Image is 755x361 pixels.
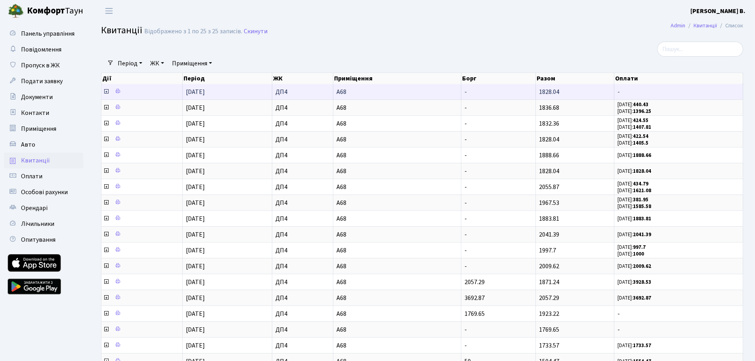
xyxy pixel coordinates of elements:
a: Приміщення [169,57,215,70]
span: - [464,199,467,207]
a: Лічильники [4,216,83,232]
span: - [464,230,467,239]
b: 1000 [633,250,644,258]
input: Пошук... [657,42,743,57]
b: 3692.87 [633,294,651,302]
a: Контакти [4,105,83,121]
span: [DATE] [186,294,205,302]
small: [DATE]: [617,133,648,140]
span: 1888.66 [539,151,559,160]
span: ДП4 [275,152,330,159]
small: [DATE]: [617,187,651,194]
small: [DATE]: [617,180,648,187]
span: - [464,103,467,112]
span: Панель управління [21,29,75,38]
span: [DATE] [186,135,205,144]
span: - [617,327,740,333]
a: [PERSON_NAME] В. [690,6,745,16]
b: 1396.25 [633,108,651,115]
a: Документи [4,89,83,105]
b: [PERSON_NAME] В. [690,7,745,15]
div: Відображено з 1 по 25 з 25 записів. [144,28,242,35]
span: ДП4 [275,216,330,222]
span: 2009.62 [539,262,559,271]
b: 1407.81 [633,124,651,131]
span: 1832.36 [539,119,559,128]
a: Орендарі [4,200,83,216]
b: 381.95 [633,196,648,203]
small: [DATE]: [617,168,651,175]
span: ДП4 [275,168,330,174]
th: Приміщення [333,73,461,84]
span: 2057.29 [539,294,559,302]
small: [DATE]: [617,108,651,115]
small: [DATE]: [617,250,644,258]
span: ДП4 [275,295,330,301]
th: Разом [536,73,614,84]
small: [DATE]: [617,139,648,147]
span: ДП4 [275,105,330,111]
small: [DATE]: [617,124,651,131]
span: А68 [336,89,458,95]
a: ЖК [147,57,167,70]
span: Подати заявку [21,77,63,86]
span: 2041.39 [539,230,559,239]
b: 1733.57 [633,342,651,349]
span: ДП4 [275,200,330,206]
span: Приміщення [21,124,56,133]
span: А68 [336,216,458,222]
span: Особові рахунки [21,188,68,197]
span: Контакти [21,109,49,117]
b: 3928.53 [633,279,651,286]
span: А68 [336,311,458,317]
span: [DATE] [186,119,205,128]
span: А68 [336,105,458,111]
a: Подати заявку [4,73,83,89]
a: Оплати [4,168,83,184]
span: 1871.24 [539,278,559,287]
span: - [464,246,467,255]
span: 1923.22 [539,309,559,318]
span: Таун [27,4,83,18]
a: Панель управління [4,26,83,42]
span: [DATE] [186,103,205,112]
small: [DATE]: [617,244,646,251]
b: 997.7 [633,244,646,251]
span: ДП4 [275,327,330,333]
span: [DATE] [186,151,205,160]
span: Документи [21,93,53,101]
span: А68 [336,136,458,143]
span: [DATE] [186,88,205,96]
span: [DATE] [186,341,205,350]
small: [DATE]: [617,152,651,159]
span: ДП4 [275,247,330,254]
span: 1997.7 [539,246,556,255]
span: 1883.81 [539,214,559,223]
span: ДП4 [275,120,330,127]
b: 2041.39 [633,231,651,238]
span: [DATE] [186,230,205,239]
span: А68 [336,231,458,238]
button: Переключити навігацію [99,4,119,17]
a: Особові рахунки [4,184,83,200]
span: 1733.57 [539,341,559,350]
a: Квитанції [4,153,83,168]
span: А68 [336,295,458,301]
span: Оплати [21,172,42,181]
a: Період [115,57,145,70]
nav: breadcrumb [659,17,755,34]
a: Повідомлення [4,42,83,57]
small: [DATE]: [617,279,651,286]
span: [DATE] [186,167,205,176]
a: Пропуск в ЖК [4,57,83,73]
span: [DATE] [186,199,205,207]
span: [DATE] [186,325,205,334]
b: 1405.5 [633,139,648,147]
span: ДП4 [275,231,330,238]
b: 2009.62 [633,263,651,270]
span: - [464,167,467,176]
span: Квитанції [101,23,142,37]
small: [DATE]: [617,203,651,210]
span: 3692.87 [464,294,485,302]
span: - [617,311,740,317]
